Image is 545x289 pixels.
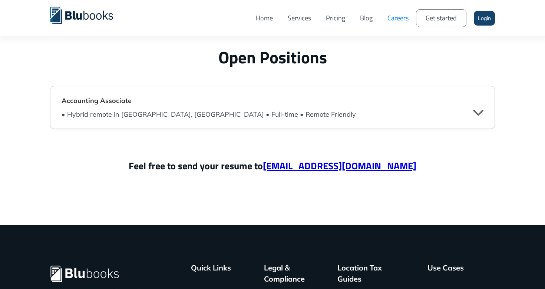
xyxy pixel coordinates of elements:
div: Legal & Compliance [264,262,317,285]
h2: Open Positions [50,47,495,67]
p: Feel free to send your resume to [50,159,495,173]
a: home [50,6,124,24]
a: Careers [380,6,416,31]
div: Location Tax Guides [337,262,407,285]
a: Pricing [318,6,353,31]
div: • Hybrid remote in [GEOGRAPHIC_DATA], [GEOGRAPHIC_DATA] • Full-time • Remote Friendly [62,109,356,120]
div:  [473,106,483,117]
div: Quick Links ‍ [191,262,231,285]
a: Services [280,6,318,31]
div: Use Cases ‍ [427,262,464,285]
a: Home [248,6,280,31]
a: Login [474,11,495,26]
strong: Accounting Associate [62,96,132,105]
a: Blog [353,6,380,31]
a: [EMAIL_ADDRESS][DOMAIN_NAME] [263,159,416,173]
a: Get started [416,9,466,27]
